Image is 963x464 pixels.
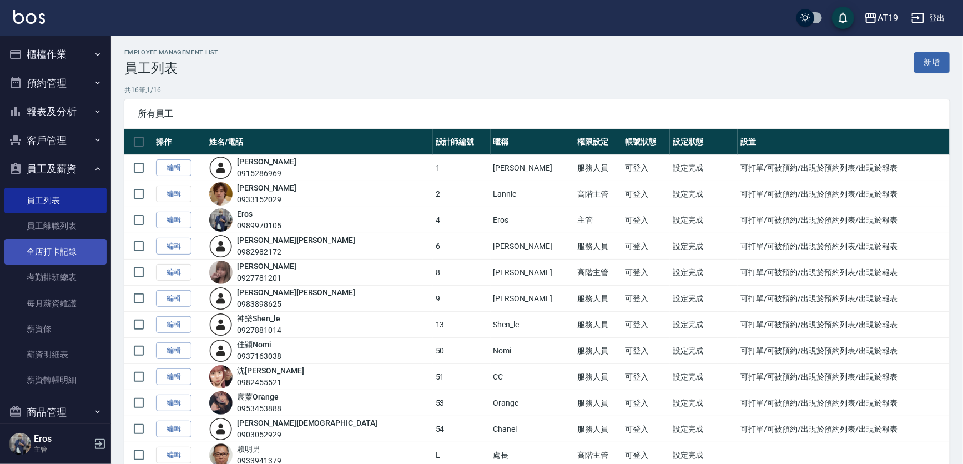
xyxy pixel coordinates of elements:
img: Person [9,433,31,455]
a: 編輯 [156,342,191,360]
td: 設定完成 [670,207,738,233]
div: 0903052929 [237,429,377,441]
td: 54 [433,416,491,442]
a: 每月薪資維護 [4,291,107,316]
th: 設計師編號 [433,129,491,155]
td: 可登入 [622,312,670,338]
div: 0953453888 [237,403,281,415]
button: 商品管理 [4,398,107,427]
img: avatar.jpeg [209,182,233,206]
div: 0927881014 [237,325,281,336]
a: 編輯 [156,368,191,386]
div: 0982455521 [237,377,304,388]
td: 9 [433,286,491,312]
a: 薪資明細表 [4,342,107,367]
button: AT19 [860,7,903,29]
div: 0927781201 [237,272,296,284]
td: 設定完成 [670,416,738,442]
td: 可登入 [622,390,670,416]
td: 服務人員 [574,338,622,364]
div: 0982982172 [237,246,355,258]
td: 可登入 [622,286,670,312]
button: 客戶管理 [4,126,107,155]
td: Nomi [491,338,575,364]
td: 可打單/可被預約/出現於預約列表/出現於報表 [738,312,950,338]
td: 設定完成 [670,260,738,286]
div: 0937163038 [237,351,281,362]
td: 設定完成 [670,338,738,364]
img: avatar.jpeg [209,208,233,232]
a: 全店打卡記錄 [4,239,107,265]
h2: Employee Management List [124,49,219,56]
td: 設定完成 [670,312,738,338]
td: [PERSON_NAME] [491,155,575,181]
a: 新增 [914,52,950,73]
td: 可打單/可被預約/出現於預約列表/出現於報表 [738,181,950,207]
td: 服務人員 [574,155,622,181]
td: 2 [433,181,491,207]
td: 主管 [574,207,622,233]
img: user-login-man-human-body-mobile-person-512.png [209,417,233,441]
td: 可打單/可被預約/出現於預約列表/出現於報表 [738,364,950,390]
td: 8 [433,260,491,286]
td: 可打單/可被預約/出現於預約列表/出現於報表 [738,260,950,286]
button: 報表及分析 [4,97,107,126]
a: [PERSON_NAME] [237,183,296,192]
button: save [832,7,854,29]
span: 所有員工 [138,108,936,119]
td: Lannie [491,181,575,207]
button: 員工及薪資 [4,154,107,183]
td: 可登入 [622,416,670,442]
a: 編輯 [156,238,191,255]
td: 可打單/可被預約/出現於預約列表/出現於報表 [738,286,950,312]
th: 權限設定 [574,129,622,155]
td: [PERSON_NAME] [491,233,575,260]
button: 櫃檯作業 [4,40,107,69]
th: 姓名/電話 [206,129,432,155]
td: 可登入 [622,260,670,286]
td: 設定完成 [670,364,738,390]
td: 可登入 [622,233,670,260]
h3: 員工列表 [124,61,219,76]
img: Logo [13,10,45,24]
td: Shen_le [491,312,575,338]
td: 可登入 [622,181,670,207]
img: user-login-man-human-body-mobile-person-512.png [209,339,233,362]
td: 可登入 [622,338,670,364]
td: 設定完成 [670,155,738,181]
td: 可登入 [622,155,670,181]
a: 宸蓁Orange [237,392,279,401]
img: avatar.jpeg [209,391,233,415]
img: avatar.jpeg [209,261,233,284]
td: 可打單/可被預約/出現於預約列表/出現於報表 [738,233,950,260]
a: 編輯 [156,212,191,229]
button: 登出 [907,8,950,28]
a: [PERSON_NAME][PERSON_NAME] [237,236,355,245]
td: 高階主管 [574,260,622,286]
td: 高階主管 [574,181,622,207]
td: 53 [433,390,491,416]
td: 50 [433,338,491,364]
a: 編輯 [156,421,191,438]
a: 賴明男 [237,445,260,453]
div: AT19 [878,11,898,25]
td: 可打單/可被預約/出現於預約列表/出現於報表 [738,207,950,233]
td: CC [491,364,575,390]
img: user-login-man-human-body-mobile-person-512.png [209,156,233,179]
td: 1 [433,155,491,181]
img: user-login-man-human-body-mobile-person-512.png [209,287,233,310]
a: [PERSON_NAME] [237,262,296,271]
a: 薪資條 [4,316,107,342]
div: 0983898625 [237,298,355,310]
a: [PERSON_NAME][PERSON_NAME] [237,288,355,297]
td: 可打單/可被預約/出現於預約列表/出現於報表 [738,338,950,364]
a: 員工離職列表 [4,213,107,239]
th: 設置 [738,129,950,155]
a: Eros [237,209,253,218]
a: 編輯 [156,159,191,177]
td: 服務人員 [574,416,622,442]
h5: Eros [34,433,90,445]
a: 神樂Shen_le [237,314,280,323]
a: 編輯 [156,395,191,412]
td: 可登入 [622,364,670,390]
